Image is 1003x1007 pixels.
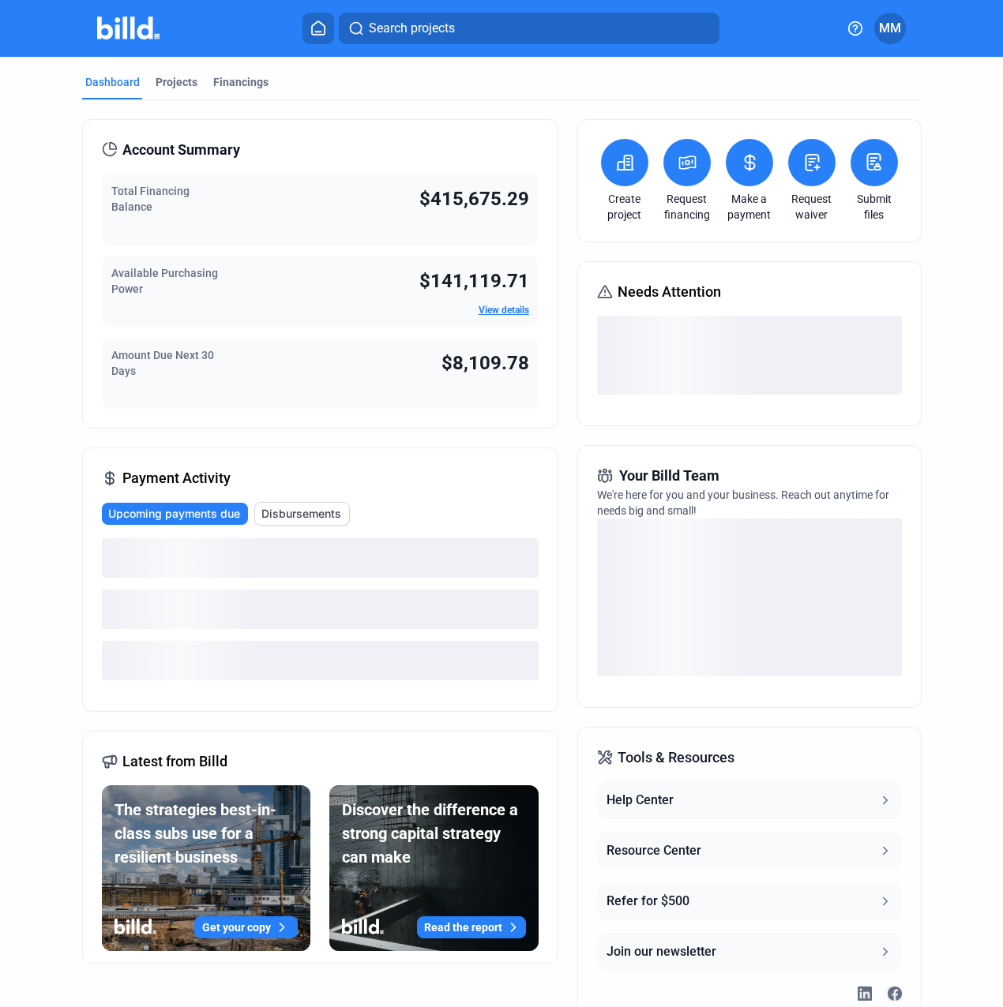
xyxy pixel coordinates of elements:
[607,791,674,810] div: Help Center
[213,74,269,90] div: Financings
[659,191,715,223] a: Request financing
[784,191,840,223] a: Request waiver
[597,316,902,395] div: loading
[108,506,240,522] span: Upcoming payments due
[115,798,299,869] div: The strategies best-in-class subs use for a resilient business
[156,74,197,90] div: Projects
[607,841,701,860] div: Resource Center
[111,185,190,213] span: Total Financing Balance
[618,281,721,303] span: Needs Attention
[618,747,734,769] span: Tools & Resources
[607,892,689,911] div: Refer for $500
[479,305,529,316] a: View details
[97,17,160,39] img: Billd Company Logo
[607,942,716,961] div: Join our newsletter
[102,590,539,629] div: loading
[722,191,777,223] a: Make a payment
[597,489,889,517] span: We're here for you and your business. Reach out anytime for needs big and small!
[122,139,240,161] span: Account Summary
[369,19,455,38] span: Search projects
[419,188,529,210] span: $415,675.29
[102,641,539,680] div: loading
[194,916,298,938] button: Get your copy
[102,538,539,578] div: loading
[879,19,901,38] span: MM
[417,916,526,938] button: Read the report
[111,267,218,295] span: Available Purchasing Power
[597,518,902,676] div: loading
[85,74,140,90] div: Dashboard
[847,191,902,223] a: Submit files
[419,270,529,292] span: $141,119.71
[261,506,341,522] span: Disbursements
[122,467,231,489] span: Payment Activity
[342,798,526,869] div: Discover the difference a strong capital strategy can make
[597,191,652,223] a: Create project
[441,352,529,374] span: $8,109.78
[111,349,214,377] span: Amount Due Next 30 Days
[619,465,719,487] span: Your Billd Team
[122,751,227,773] span: Latest from Billd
